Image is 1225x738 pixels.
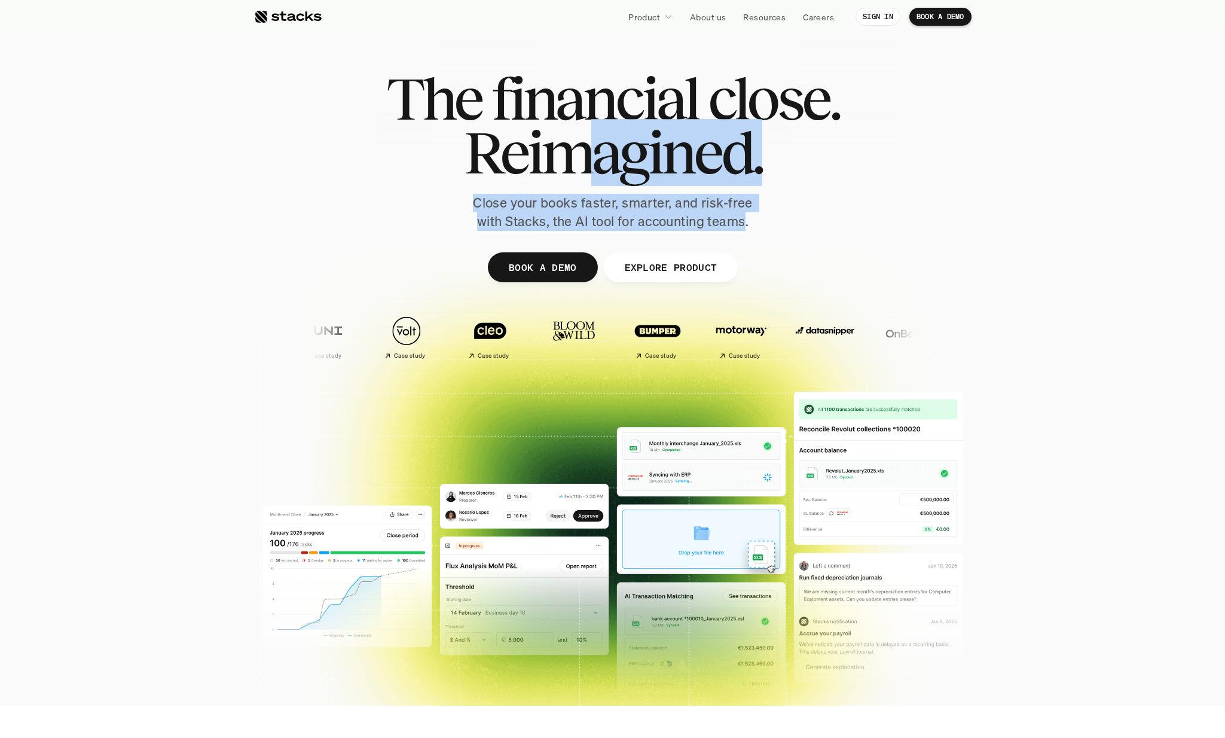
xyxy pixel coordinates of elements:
span: The [386,72,481,126]
h2: Case study [393,352,424,359]
a: Privacy Policy [141,228,194,236]
a: Case study [450,310,528,364]
span: Reimagined. [463,126,762,179]
a: About us [683,6,733,28]
p: EXPLORE PRODUCT [624,258,717,276]
a: BOOK A DEMO [487,252,597,282]
a: BOOK A DEMO [909,8,972,26]
a: Resources [736,6,793,28]
h2: Case study [644,352,676,359]
p: BOOK A DEMO [917,13,964,21]
p: Careers [803,11,834,23]
a: Case study [618,310,695,364]
a: Case study [366,310,444,364]
p: Close your books faster, smarter, and risk-free with Stacks, the AI tool for accounting teams. [463,194,762,231]
a: Case study [701,310,779,364]
p: SIGN IN [863,13,893,21]
span: close. [708,72,839,126]
h2: Case study [476,352,508,359]
a: EXPLORE PRODUCT [603,252,738,282]
p: Resources [743,11,786,23]
h2: Case study [309,352,341,359]
a: Case study [283,310,361,364]
a: Careers [796,6,841,28]
p: BOOK A DEMO [508,258,576,276]
p: About us [690,11,726,23]
p: Product [628,11,660,23]
h2: Case study [728,352,759,359]
span: financial [491,72,698,126]
a: SIGN IN [856,8,900,26]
